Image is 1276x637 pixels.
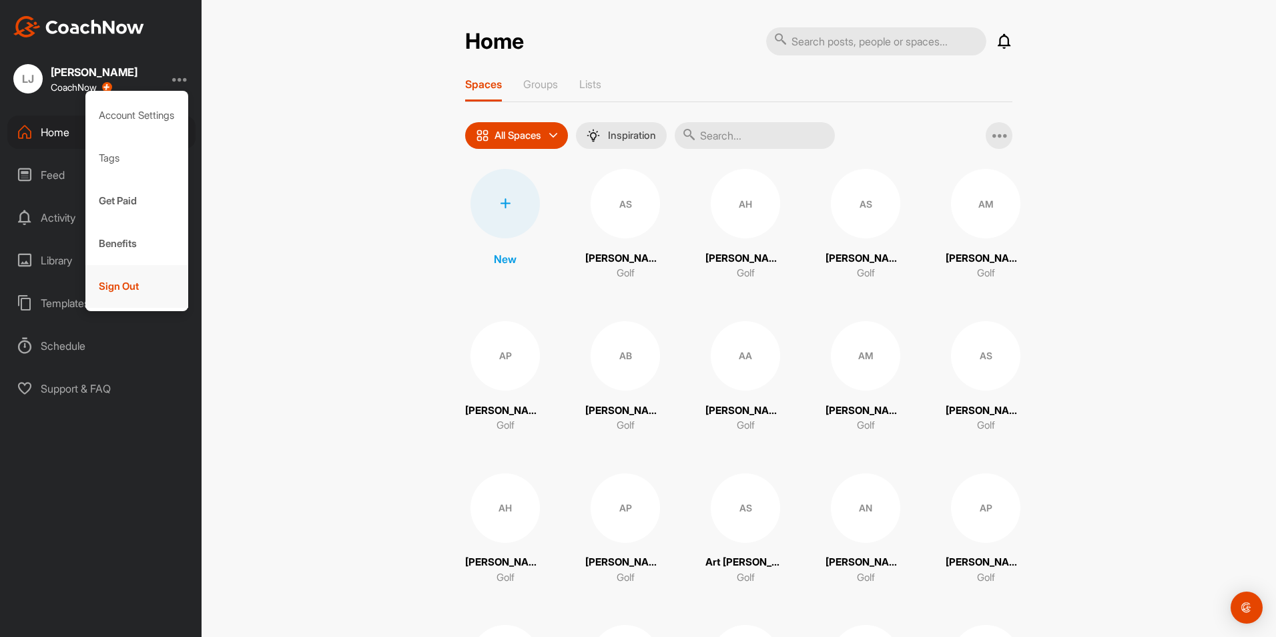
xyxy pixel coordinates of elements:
p: [PERSON_NAME] [585,403,665,419]
p: Golf [617,418,635,433]
p: [PERSON_NAME] [946,403,1026,419]
div: Activity [7,201,196,234]
div: AH [711,169,780,238]
div: Support & FAQ [7,372,196,405]
div: AN [831,473,900,543]
p: [PERSON_NAME] [826,555,906,570]
p: Golf [857,418,875,433]
p: [PERSON_NAME] [465,555,545,570]
p: Lists [579,77,601,91]
div: AP [470,321,540,391]
a: AS[PERSON_NAME]Golf [826,169,906,281]
p: [PERSON_NAME] [946,251,1026,266]
div: AS [711,473,780,543]
a: AM[PERSON_NAME]Golf [826,321,906,433]
p: Golf [857,266,875,281]
p: Golf [737,570,755,586]
a: AP[PERSON_NAME]Golf [585,473,665,586]
a: AP[PERSON_NAME]Golf [946,473,1026,586]
p: Golf [977,418,995,433]
a: AH[PERSON_NAME]Golf [705,169,785,281]
p: Spaces [465,77,502,91]
p: Inspiration [608,130,656,141]
a: AH[PERSON_NAME]Golf [465,473,545,586]
div: AS [831,169,900,238]
p: [PERSON_NAME] [705,403,785,419]
a: AS[PERSON_NAME]Golf [585,169,665,281]
div: AM [951,169,1020,238]
div: Sign Out [85,265,189,308]
a: ASArt [PERSON_NAME]Golf [705,473,785,586]
div: AH [470,473,540,543]
h2: Home [465,29,524,55]
p: Golf [857,570,875,586]
div: AA [711,321,780,391]
p: Golf [737,418,755,433]
p: Golf [977,570,995,586]
p: [PERSON_NAME] [465,403,545,419]
p: Groups [523,77,558,91]
div: [PERSON_NAME] [51,67,137,77]
div: AP [591,473,660,543]
div: Home [7,116,196,149]
div: AP [951,473,1020,543]
img: menuIcon [587,129,600,142]
p: [PERSON_NAME] [826,403,906,419]
div: Tags [85,137,189,180]
p: [PERSON_NAME] [585,555,665,570]
div: Account Settings [85,94,189,137]
input: Search... [675,122,835,149]
div: AS [951,321,1020,391]
p: [PERSON_NAME] [705,251,785,266]
div: Open Intercom Messenger [1231,592,1263,624]
p: Golf [977,266,995,281]
p: [PERSON_NAME] [826,251,906,266]
p: Golf [617,570,635,586]
p: All Spaces [495,130,541,141]
div: Templates [7,286,196,320]
div: AS [591,169,660,238]
div: Benefits [85,222,189,265]
div: Library [7,244,196,277]
p: Golf [497,418,515,433]
p: Golf [737,266,755,281]
div: AB [591,321,660,391]
p: Golf [497,570,515,586]
p: Golf [617,266,635,281]
div: AM [831,321,900,391]
a: AA[PERSON_NAME]Golf [705,321,785,433]
p: [PERSON_NAME] [585,251,665,266]
div: Get Paid [85,180,189,222]
div: LJ [13,64,43,93]
p: Art [PERSON_NAME] [705,555,785,570]
p: [PERSON_NAME] [946,555,1026,570]
a: AN[PERSON_NAME]Golf [826,473,906,586]
img: CoachNow [13,16,144,37]
p: New [494,251,517,267]
a: AP[PERSON_NAME]Golf [465,321,545,433]
a: AS[PERSON_NAME]Golf [946,321,1026,433]
div: Schedule [7,329,196,363]
img: icon [476,129,489,142]
div: CoachNow [51,82,112,93]
div: Feed [7,158,196,192]
a: AM[PERSON_NAME]Golf [946,169,1026,281]
input: Search posts, people or spaces... [766,27,986,55]
a: AB[PERSON_NAME]Golf [585,321,665,433]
